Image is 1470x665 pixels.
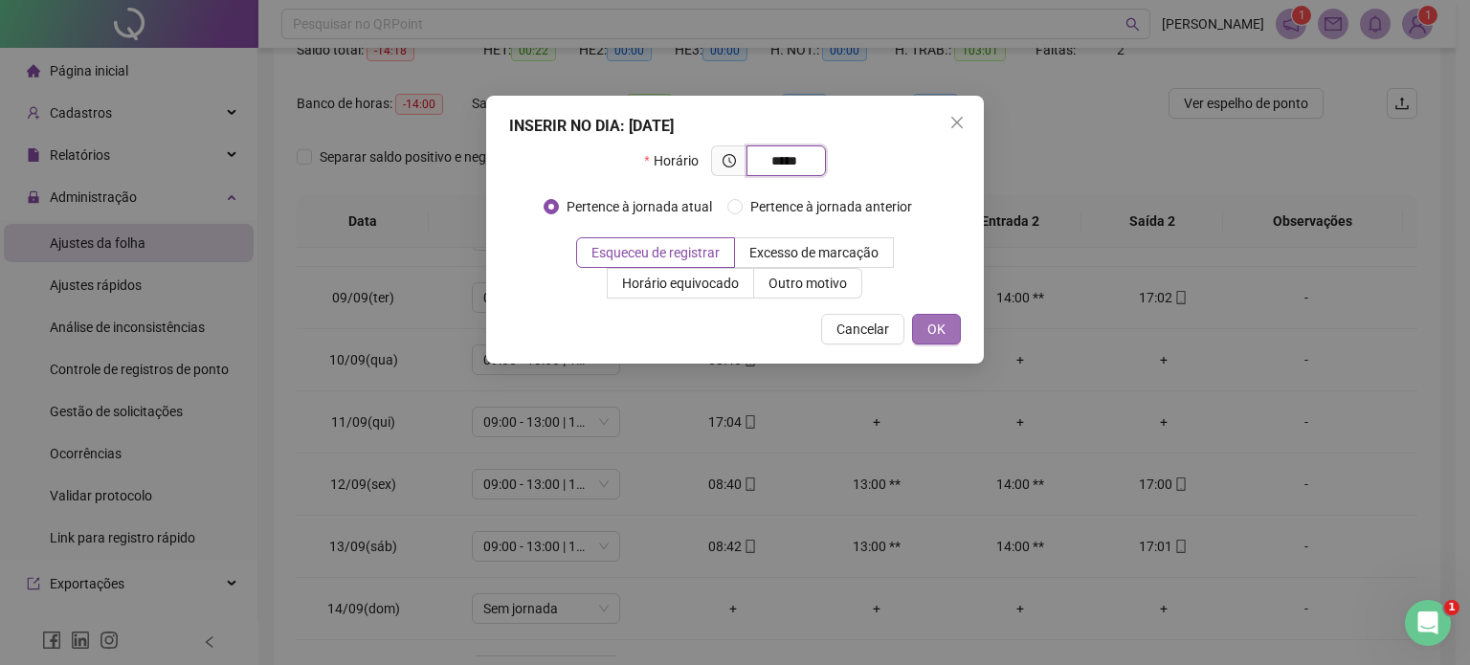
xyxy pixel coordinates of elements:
[949,115,965,130] span: close
[749,245,879,260] span: Excesso de marcação
[927,319,946,340] span: OK
[942,107,972,138] button: Close
[622,276,739,291] span: Horário equivocado
[743,196,920,217] span: Pertence à jornada anterior
[912,314,961,344] button: OK
[821,314,904,344] button: Cancelar
[1405,600,1451,646] iframe: Intercom live chat
[723,154,736,167] span: clock-circle
[559,196,720,217] span: Pertence à jornada atual
[591,245,720,260] span: Esqueceu de registrar
[836,319,889,340] span: Cancelar
[1444,600,1459,615] span: 1
[768,276,847,291] span: Outro motivo
[509,115,961,138] div: INSERIR NO DIA : [DATE]
[644,145,710,176] label: Horário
